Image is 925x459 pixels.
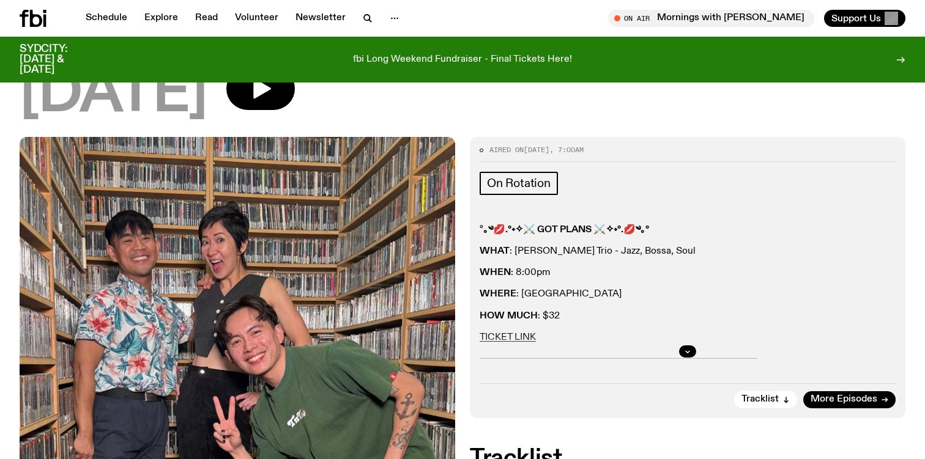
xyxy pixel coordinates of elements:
a: Volunteer [228,10,286,27]
p: fbi Long Weekend Fundraiser - Final Tickets Here! [353,54,572,65]
a: Newsletter [288,10,353,27]
a: Explore [137,10,185,27]
strong: WHERE [480,289,516,299]
strong: HOW [480,311,505,321]
span: On Rotation [487,177,551,190]
h3: SYDCITY: [DATE] & [DATE] [20,44,98,75]
a: On Rotation [480,172,558,195]
span: [DATE] [524,145,549,155]
button: Tracklist [734,391,797,408]
strong: WHEN [480,268,511,277]
p: : [PERSON_NAME] Trio - Jazz, Bossa, Soul [480,246,896,257]
span: [DATE] [20,67,207,122]
span: Tracklist [741,395,779,404]
button: Support Us [824,10,905,27]
span: Support Us [831,13,881,24]
span: , 7:00am [549,145,584,155]
span: Aired on [489,145,524,155]
a: More Episodes [803,391,896,408]
p: ° [480,224,896,236]
p: : [GEOGRAPHIC_DATA] [480,288,896,300]
p: : 8:00pm [480,267,896,279]
a: Read [188,10,225,27]
a: Schedule [78,10,135,27]
strong: WHAT [480,246,510,256]
span: More Episodes [811,395,877,404]
button: On AirMornings with [PERSON_NAME] [608,10,814,27]
strong: ｡༄💋.°˖✧⚔ GOT PLANS ⚔✧˖°.💋༄｡° [483,225,649,235]
strong: MUCH [507,311,538,321]
p: : $32 [480,310,896,322]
